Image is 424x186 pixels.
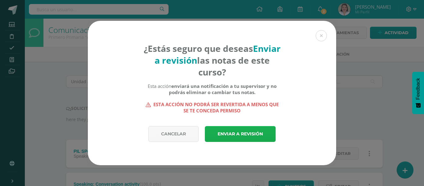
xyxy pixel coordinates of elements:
button: Close (Esc) [316,30,327,41]
b: enviará una notificación a tu supervisor y no podrás eliminar o cambiar tus notas. [169,83,277,95]
h4: ¿Estás seguro que deseas las notas de este curso? [143,43,281,78]
button: Feedback - Mostrar encuesta [412,72,424,114]
span: Feedback [415,78,421,100]
strong: Enviar a revisión [155,43,281,66]
a: Enviar a revisión [205,126,276,142]
a: Cancelar [148,126,199,142]
div: Esta acción [143,83,281,95]
strong: Esta acción no podrá ser revertida a menos que se te conceda permiso [143,101,281,114]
